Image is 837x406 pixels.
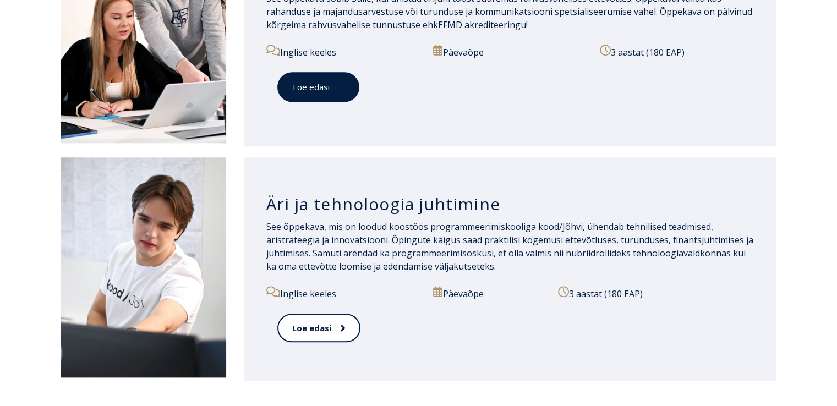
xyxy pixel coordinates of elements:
[600,45,754,59] p: 3 aastat (180 EAP)
[61,157,226,377] img: Äri ja tehnoloogia juhtimine
[433,45,587,59] p: Päevaõpe
[266,194,754,215] h3: Äri ja tehnoloogia juhtimine
[558,286,754,300] p: 3 aastat (180 EAP)
[266,220,754,273] p: See õppekava, mis on loodud koostöös programmeerimiskooliga kood/Jõhvi, ühendab tehnilised teadmi...
[266,45,420,59] p: Inglise keeles
[433,286,546,300] p: Päevaõpe
[277,314,360,343] a: Loe edasi
[438,19,526,31] a: EFMD akrediteeringu
[266,286,420,300] p: Inglise keeles
[277,72,359,102] a: Loe edasi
